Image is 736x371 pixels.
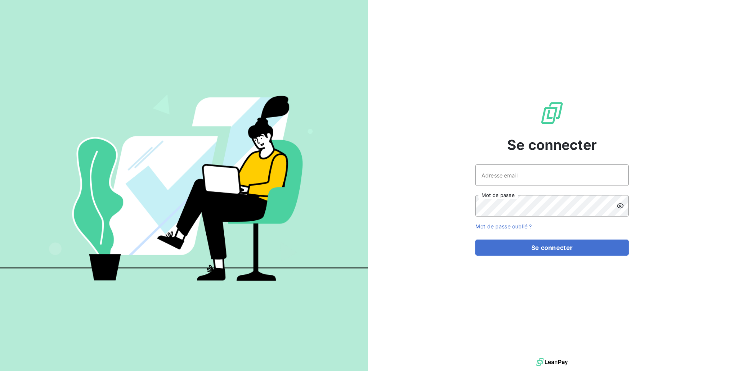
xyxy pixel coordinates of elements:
img: Logo LeanPay [540,101,564,125]
button: Se connecter [475,240,629,256]
span: Se connecter [507,135,597,155]
img: logo [536,356,568,368]
a: Mot de passe oublié ? [475,223,532,230]
input: placeholder [475,164,629,186]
